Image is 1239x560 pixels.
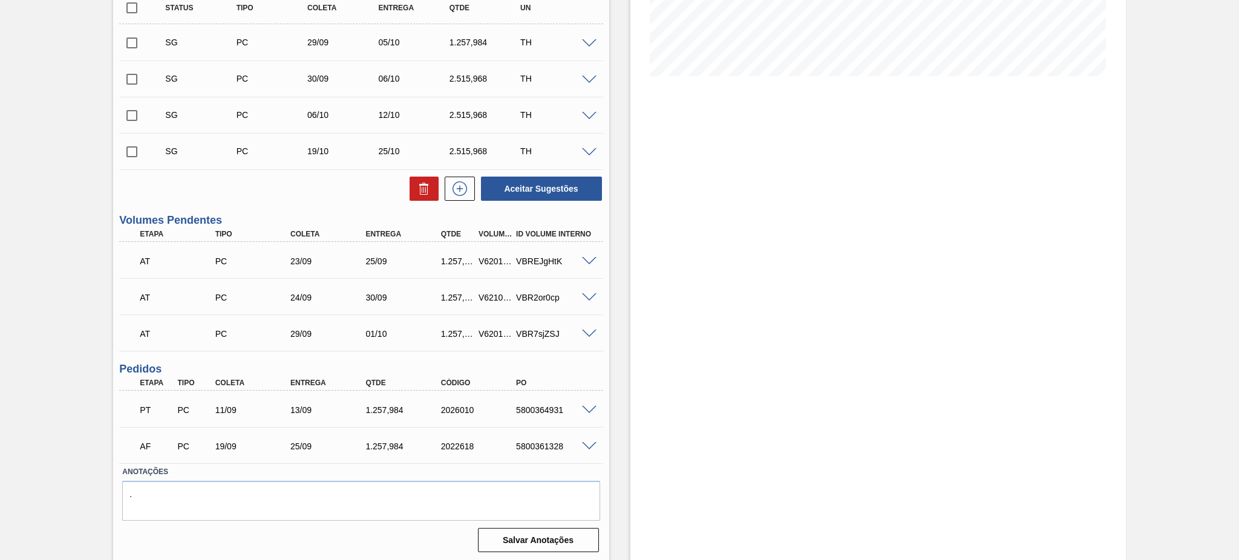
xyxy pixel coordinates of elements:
[119,363,603,376] h3: Pedidos
[174,441,214,451] div: Pedido de Compra
[162,74,242,83] div: Sugestão Criada
[375,37,455,47] div: 05/10/2025
[362,256,447,266] div: 25/09/2025
[439,177,475,201] div: Nova sugestão
[438,441,523,451] div: 2022618
[174,405,214,415] div: Pedido de Compra
[140,329,218,339] p: AT
[404,177,439,201] div: Excluir Sugestões
[513,293,598,302] div: VBR2or0cp
[517,4,597,12] div: UN
[287,256,372,266] div: 23/09/2025
[438,230,477,238] div: Qtde
[140,441,173,451] p: AF
[140,256,218,266] p: AT
[438,329,477,339] div: 1.257,984
[517,74,597,83] div: TH
[287,329,372,339] div: 29/09/2025
[513,329,598,339] div: VBR7sjZSJ
[212,379,297,387] div: Coleta
[287,379,372,387] div: Entrega
[362,405,447,415] div: 1.257,984
[446,74,526,83] div: 2.515,968
[446,146,526,156] div: 2.515,968
[362,441,447,451] div: 1.257,984
[140,405,173,415] p: PT
[212,256,297,266] div: Pedido de Compra
[287,441,372,451] div: 25/09/2025
[122,463,600,481] label: Anotações
[234,74,313,83] div: Pedido de Compra
[517,146,597,156] div: TH
[513,405,598,415] div: 5800364931
[212,441,297,451] div: 19/09/2025
[137,321,221,347] div: Aguardando Informações de Transporte
[475,175,603,202] div: Aceitar Sugestões
[137,433,176,460] div: Aguardando Faturamento
[362,379,447,387] div: Qtde
[119,214,603,227] h3: Volumes Pendentes
[438,293,477,302] div: 1.257,984
[438,256,477,266] div: 1.257,984
[304,110,384,120] div: 06/10/2025
[476,230,515,238] div: Volume Portal
[122,481,600,521] textarea: .
[212,405,297,415] div: 11/09/2025
[375,110,455,120] div: 12/10/2025
[476,256,515,266] div: V620158
[287,405,372,415] div: 13/09/2025
[162,37,242,47] div: Sugestão Criada
[446,37,526,47] div: 1.257,984
[212,293,297,302] div: Pedido de Compra
[446,4,526,12] div: Qtde
[212,329,297,339] div: Pedido de Compra
[304,74,384,83] div: 30/09/2025
[513,379,598,387] div: PO
[446,110,526,120] div: 2.515,968
[375,74,455,83] div: 06/10/2025
[481,177,602,201] button: Aceitar Sugestões
[375,4,455,12] div: Entrega
[476,293,515,302] div: V621039
[304,37,384,47] div: 29/09/2025
[438,379,523,387] div: Código
[162,146,242,156] div: Sugestão Criada
[234,37,313,47] div: Pedido de Compra
[137,284,221,311] div: Aguardando Informações de Transporte
[137,230,221,238] div: Etapa
[174,379,214,387] div: Tipo
[137,379,176,387] div: Etapa
[478,528,599,552] button: Salvar Anotações
[137,248,221,275] div: Aguardando Informações de Transporte
[517,110,597,120] div: TH
[362,293,447,302] div: 30/09/2025
[375,146,455,156] div: 25/10/2025
[162,110,242,120] div: Sugestão Criada
[287,230,372,238] div: Coleta
[137,397,176,423] div: Pedido em Trânsito
[287,293,372,302] div: 24/09/2025
[362,230,447,238] div: Entrega
[212,230,297,238] div: Tipo
[304,146,384,156] div: 19/10/2025
[162,4,242,12] div: Status
[513,230,598,238] div: Id Volume Interno
[476,329,515,339] div: V620162
[513,256,598,266] div: VBREJgHtK
[140,293,218,302] p: AT
[234,4,313,12] div: Tipo
[517,37,597,47] div: TH
[234,146,313,156] div: Pedido de Compra
[513,441,598,451] div: 5800361328
[438,405,523,415] div: 2026010
[304,4,384,12] div: Coleta
[234,110,313,120] div: Pedido de Compra
[362,329,447,339] div: 01/10/2025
